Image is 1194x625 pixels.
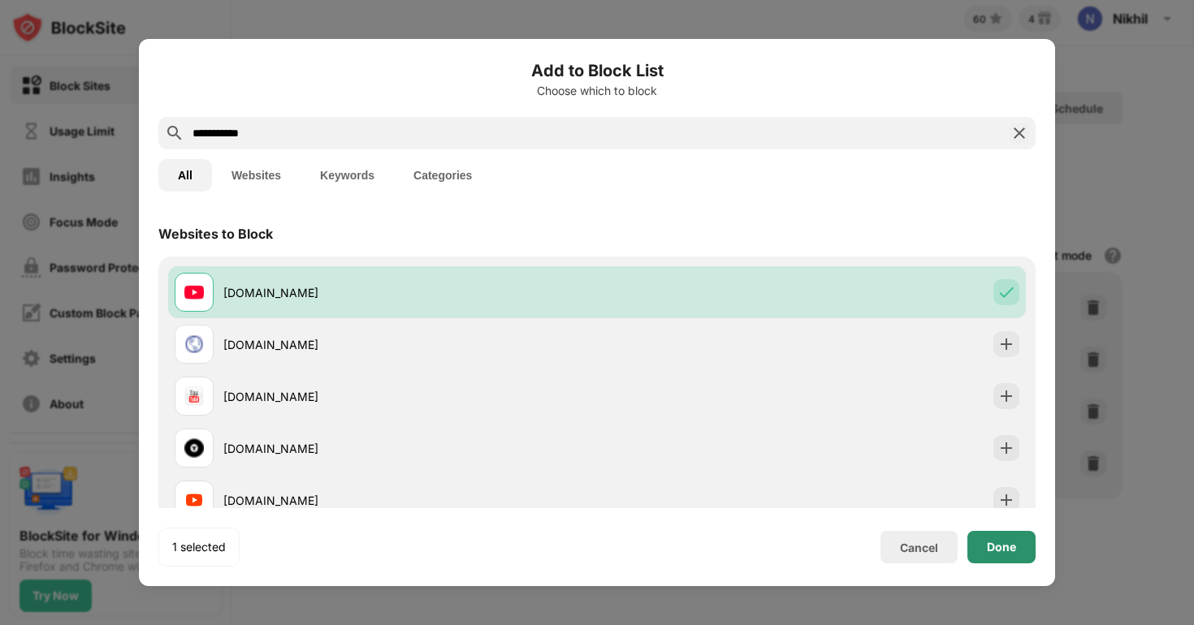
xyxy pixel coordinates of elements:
div: Done [987,541,1016,554]
div: [DOMAIN_NAME] [223,284,597,301]
div: Cancel [900,541,938,554]
div: [DOMAIN_NAME] [223,492,597,509]
div: Websites to Block [158,226,273,242]
div: Choose which to block [158,84,1036,97]
img: favicons [184,282,204,302]
button: Categories [394,159,491,192]
img: favicons [184,334,204,354]
div: 1 selected [172,539,226,555]
img: favicons [184,490,204,510]
button: Keywords [301,159,394,192]
img: search.svg [165,123,184,143]
img: favicons [184,438,204,458]
div: [DOMAIN_NAME] [223,440,597,457]
div: [DOMAIN_NAME] [223,388,597,405]
img: favicons [184,386,204,406]
img: search-close [1010,123,1029,143]
button: All [158,159,212,192]
button: Websites [212,159,301,192]
h6: Add to Block List [158,58,1036,83]
div: [DOMAIN_NAME] [223,336,597,353]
